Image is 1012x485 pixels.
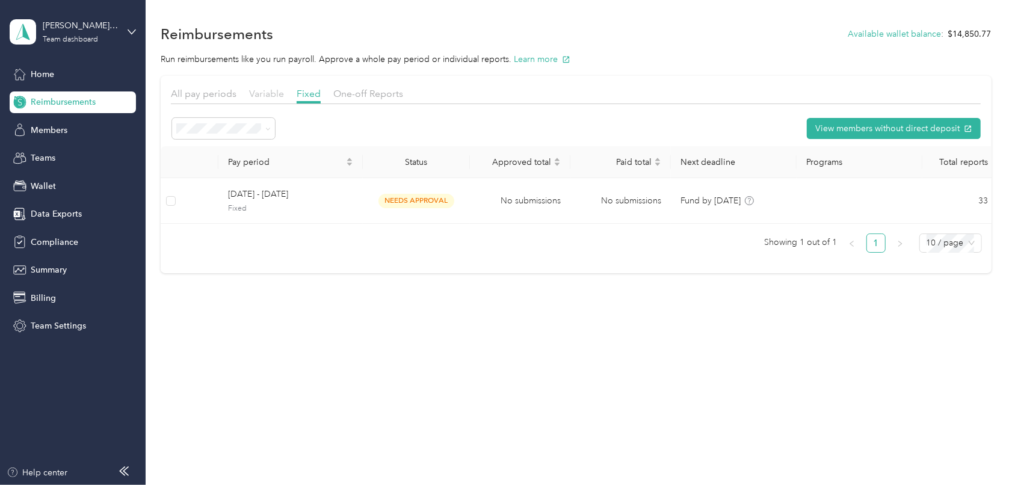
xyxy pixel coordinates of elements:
[514,53,570,66] button: Learn more
[797,146,922,178] th: Programs
[31,152,55,164] span: Teams
[867,234,885,252] a: 1
[570,178,671,224] td: No submissions
[848,28,942,40] button: Available wallet balance
[570,146,671,178] th: Paid total
[333,88,403,99] span: One-off Reports
[346,161,353,168] span: caret-down
[948,28,992,40] span: $14,850.77
[807,118,981,139] button: View members without direct deposit
[842,233,862,253] button: left
[671,146,797,178] th: Next deadline
[470,178,570,224] td: No submissions
[896,240,904,247] span: right
[31,208,82,220] span: Data Exports
[228,188,353,201] span: [DATE] - [DATE]
[580,157,652,167] span: Paid total
[842,233,862,253] li: Previous Page
[31,236,78,249] span: Compliance
[297,88,321,99] span: Fixed
[31,264,67,276] span: Summary
[654,161,661,168] span: caret-down
[480,157,551,167] span: Approved total
[161,28,273,40] h1: Reimbursements
[554,161,561,168] span: caret-down
[378,194,454,208] span: needs approval
[43,36,98,43] div: Team dashboard
[890,233,910,253] button: right
[554,156,561,163] span: caret-up
[680,196,741,206] span: Fund by [DATE]
[848,240,856,247] span: left
[43,19,118,32] div: [PERSON_NAME] Distributors
[31,180,56,193] span: Wallet
[346,156,353,163] span: caret-up
[945,418,1012,485] iframe: Everlance-gr Chat Button Frame
[372,157,460,167] div: Status
[31,320,86,332] span: Team Settings
[161,53,992,66] p: Run reimbursements like you run payroll. Approve a whole pay period or individual reports.
[470,146,570,178] th: Approved total
[890,233,910,253] li: Next Page
[218,146,363,178] th: Pay period
[927,234,975,252] span: 10 / page
[31,96,96,108] span: Reimbursements
[7,466,68,479] button: Help center
[31,68,54,81] span: Home
[31,292,56,304] span: Billing
[922,146,998,178] th: Total reports
[31,124,67,137] span: Members
[249,88,284,99] span: Variable
[922,178,998,224] td: 33
[942,28,944,40] span: :
[228,157,344,167] span: Pay period
[866,233,886,253] li: 1
[654,156,661,163] span: caret-up
[228,203,353,214] span: Fixed
[171,88,236,99] span: All pay periods
[765,233,838,252] span: Showing 1 out of 1
[919,233,982,253] div: Page Size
